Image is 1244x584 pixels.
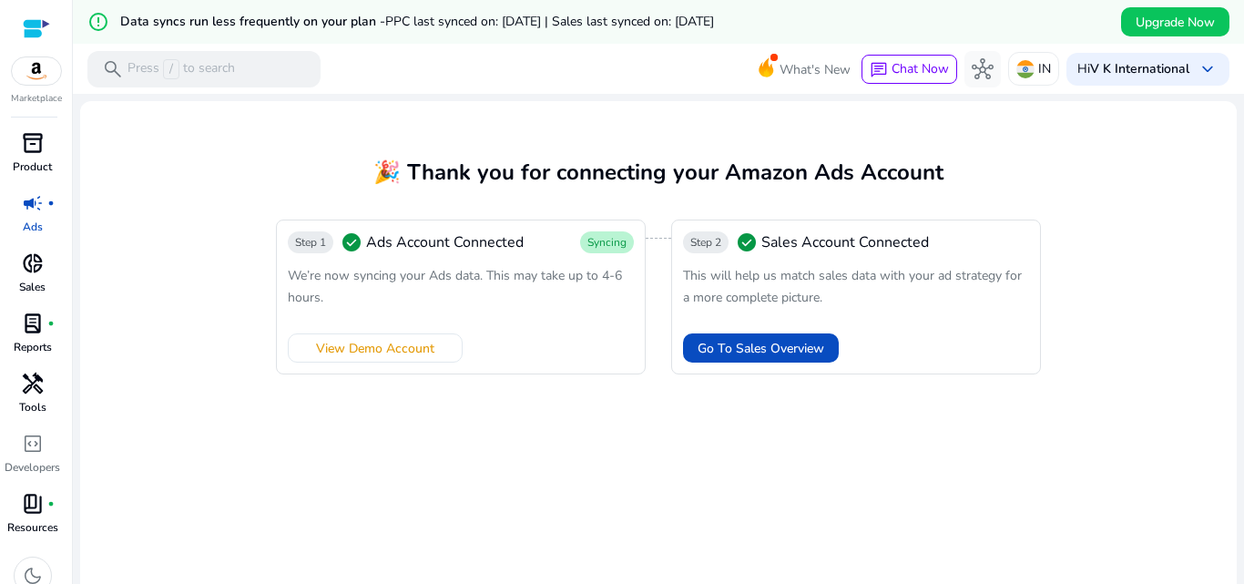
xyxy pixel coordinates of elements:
mat-icon: error_outline [87,11,109,33]
span: hub [972,58,994,80]
span: Sales Account Connected [761,231,929,253]
span: campaign [22,192,44,214]
p: Product [13,159,52,175]
span: View Demo Account [316,339,434,358]
span: 🎉 Thank you for connecting your Amazon Ads Account [373,158,943,187]
img: in.svg [1016,60,1035,78]
span: Step 1 [295,235,326,250]
button: Go To Sales Overview [683,333,839,363]
b: V K International [1090,60,1189,77]
span: code_blocks [22,433,44,455]
p: Reports [14,339,52,355]
span: check_circle [341,231,362,253]
span: Upgrade Now [1136,13,1215,32]
span: / [163,59,179,79]
p: Ads [23,219,43,235]
span: PPC last synced on: [DATE] | Sales last synced on: [DATE] [385,13,714,30]
img: amazon.svg [12,57,61,85]
span: search [102,58,124,80]
span: handyman [22,373,44,394]
span: Chat Now [892,60,949,77]
p: Developers [5,459,60,476]
h5: Data syncs run less frequently on your plan - [120,15,714,30]
span: check_circle [736,231,758,253]
span: Step 2 [690,235,721,250]
p: IN [1038,53,1051,85]
span: fiber_manual_record [47,320,55,327]
span: We’re now syncing your Ads data. This may take up to 4-6 hours. [288,267,622,306]
p: Sales [19,279,46,295]
p: Marketplace [11,92,62,106]
span: donut_small [22,252,44,274]
span: Syncing [587,235,627,250]
span: What's New [780,54,851,86]
span: This will help us match sales data with your ad strategy for a more complete picture. [683,267,1022,306]
span: fiber_manual_record [47,200,55,207]
p: Press to search [127,59,235,79]
p: Hi [1077,63,1189,76]
p: Tools [19,399,46,415]
span: Go To Sales Overview [698,339,824,358]
button: hub [964,51,1001,87]
span: fiber_manual_record [47,500,55,507]
button: chatChat Now [862,55,957,84]
span: inventory_2 [22,132,44,154]
span: lab_profile [22,312,44,334]
button: View Demo Account [288,333,463,363]
button: Upgrade Now [1121,7,1229,36]
p: Resources [7,519,58,536]
span: keyboard_arrow_down [1197,58,1219,80]
span: chat [870,61,888,79]
span: book_4 [22,493,44,515]
span: Ads Account Connected [366,231,524,253]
